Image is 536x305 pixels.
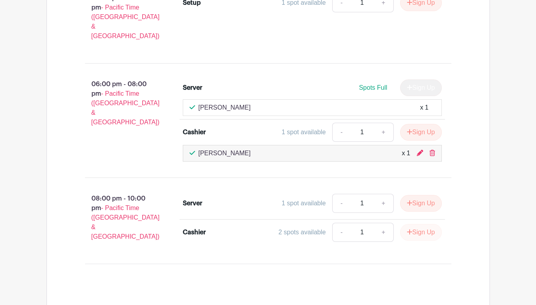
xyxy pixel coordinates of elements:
[198,149,251,158] p: [PERSON_NAME]
[359,84,387,91] span: Spots Full
[400,224,442,241] button: Sign Up
[332,123,350,142] a: -
[373,194,393,213] a: +
[91,4,160,39] span: - Pacific Time ([GEOGRAPHIC_DATA] & [GEOGRAPHIC_DATA])
[183,199,202,208] div: Server
[332,194,350,213] a: -
[183,83,202,93] div: Server
[72,191,170,245] p: 08:00 pm - 10:00 pm
[373,123,393,142] a: +
[183,228,206,237] div: Cashier
[420,103,428,112] div: x 1
[198,103,251,112] p: [PERSON_NAME]
[373,223,393,242] a: +
[91,205,160,240] span: - Pacific Time ([GEOGRAPHIC_DATA] & [GEOGRAPHIC_DATA])
[91,90,160,125] span: - Pacific Time ([GEOGRAPHIC_DATA] & [GEOGRAPHIC_DATA])
[72,76,170,130] p: 06:00 pm - 08:00 pm
[400,124,442,141] button: Sign Up
[183,127,206,137] div: Cashier
[400,195,442,212] button: Sign Up
[402,149,410,158] div: x 1
[332,223,350,242] a: -
[282,199,326,208] div: 1 spot available
[282,127,326,137] div: 1 spot available
[279,228,326,237] div: 2 spots available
